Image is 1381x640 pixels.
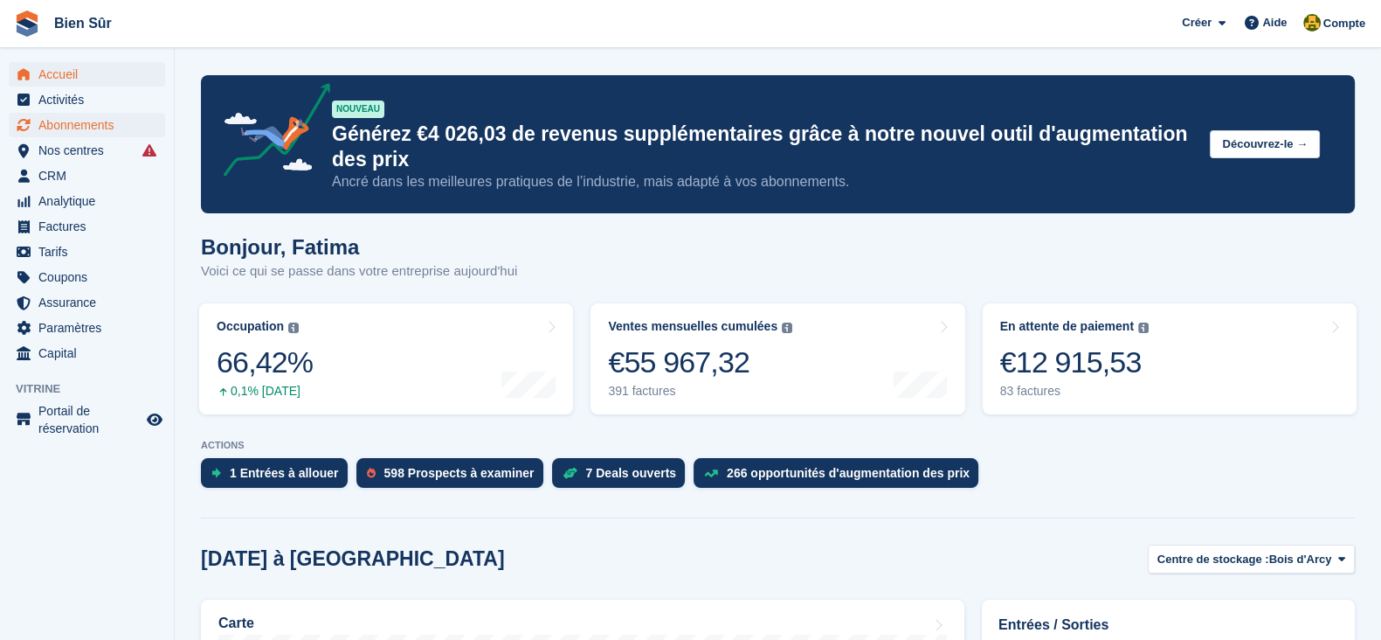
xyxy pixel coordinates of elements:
div: NOUVEAU [332,101,384,118]
a: 598 Prospects à examiner [356,458,552,497]
a: menu [9,189,165,213]
span: Assurance [38,290,143,315]
a: Occupation 66,42% 0,1% [DATE] [199,303,573,414]
a: menu [9,87,165,112]
div: 391 factures [608,384,792,399]
div: €12 915,53 [1000,344,1149,380]
i: Des échecs de synchronisation des entrées intelligentes se sont produits [142,143,156,157]
h2: Carte [218,616,254,631]
div: Ventes mensuelles cumulées [608,319,777,334]
a: Ventes mensuelles cumulées €55 967,32 391 factures [590,303,964,414]
img: prospect-51fa495bee0391a8d652442698ab0144808aea92771e9ea1ae160a38d050c398.svg [367,468,376,478]
img: icon-info-grey-7440780725fd019a000dd9b08b2336e03edf1995a4989e88bcd33f0948082b44.svg [1138,323,1149,333]
p: Voici ce qui se passe dans votre entreprise aujourd'hui [201,261,517,282]
a: menu [9,402,165,437]
a: menu [9,214,165,239]
img: price-adjustments-announcement-icon-8257ccfd72463d97f412b2fc003d46551f7dbcb40ab6d574587a9cd5c0d94... [209,83,331,183]
span: Nos centres [38,138,143,163]
div: €55 967,32 [608,344,792,380]
a: menu [9,62,165,87]
span: Accueil [38,62,143,87]
span: Bois d'Arcy [1269,551,1332,568]
a: Bien Sûr [47,9,119,38]
p: ACTIONS [201,440,1355,451]
div: 266 opportunités d'augmentation des prix [727,466,970,480]
h2: Entrées / Sorties [998,615,1338,636]
button: Centre de stockage : Bois d'Arcy [1148,545,1355,574]
p: Générez €4 026,03 de revenus supplémentaires grâce à notre nouvel outil d'augmentation des prix [332,122,1196,172]
div: 598 Prospects à examiner [384,466,535,480]
img: icon-info-grey-7440780725fd019a000dd9b08b2336e03edf1995a4989e88bcd33f0948082b44.svg [782,323,792,333]
a: menu [9,163,165,188]
img: Fatima Kelaaoui [1303,14,1321,31]
div: 7 Deals ouverts [586,466,677,480]
div: 0,1% [DATE] [217,384,313,399]
a: 266 opportunités d'augmentation des prix [694,458,987,497]
span: Créer [1182,14,1212,31]
img: move_ins_to_allocate_icon-fdf77a2bb77ea45bf5b3d319d69a93e2d87916cf1d5bf7949dd705db3b84f3ca.svg [211,468,221,478]
a: menu [9,290,165,315]
a: menu [9,138,165,163]
span: Coupons [38,265,143,289]
a: menu [9,341,165,365]
h2: [DATE] à [GEOGRAPHIC_DATA] [201,547,505,571]
a: 7 Deals ouverts [552,458,694,497]
span: Tarifs [38,240,143,264]
h1: Bonjour, Fatima [201,235,517,259]
span: Paramètres [38,316,143,340]
a: menu [9,265,165,289]
span: Portail de réservation [38,402,143,437]
span: CRM [38,163,143,188]
a: menu [9,316,165,340]
img: stora-icon-8386f47178a22dfd0bd8f6a31ec36ba5ce8667c1dd55bd0f319d3a0aa187defe.svg [14,10,40,37]
img: icon-info-grey-7440780725fd019a000dd9b08b2336e03edf1995a4989e88bcd33f0948082b44.svg [288,323,299,333]
p: Ancré dans les meilleures pratiques de l’industrie, mais adapté à vos abonnements. [332,172,1196,191]
span: Analytique [38,189,143,213]
span: Aide [1262,14,1287,31]
img: deal-1b604bf984904fb50ccaf53a9ad4b4a5d6e5aea283cecdc64d6e3604feb123c2.svg [563,467,577,479]
a: menu [9,240,165,264]
a: Boutique d'aperçu [144,409,165,430]
span: Abonnements [38,113,143,137]
div: 66,42% [217,344,313,380]
span: Factures [38,214,143,239]
span: Activités [38,87,143,112]
span: Vitrine [16,380,174,398]
div: Occupation [217,319,284,334]
div: 1 Entrées à allouer [230,466,339,480]
a: menu [9,113,165,137]
span: Capital [38,341,143,365]
button: Découvrez-le → [1210,130,1320,159]
img: price_increase_opportunities-93ffe204e8149a01c8c9dc8f82e8f89637d9d84a8eef4429ea346261dce0b2c0.svg [704,470,718,477]
a: 1 Entrées à allouer [201,458,356,497]
a: En attente de paiement €12 915,53 83 factures [983,303,1357,414]
span: Compte [1323,15,1365,32]
span: Centre de stockage : [1157,551,1269,568]
div: En attente de paiement [1000,319,1134,334]
div: 83 factures [1000,384,1149,399]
